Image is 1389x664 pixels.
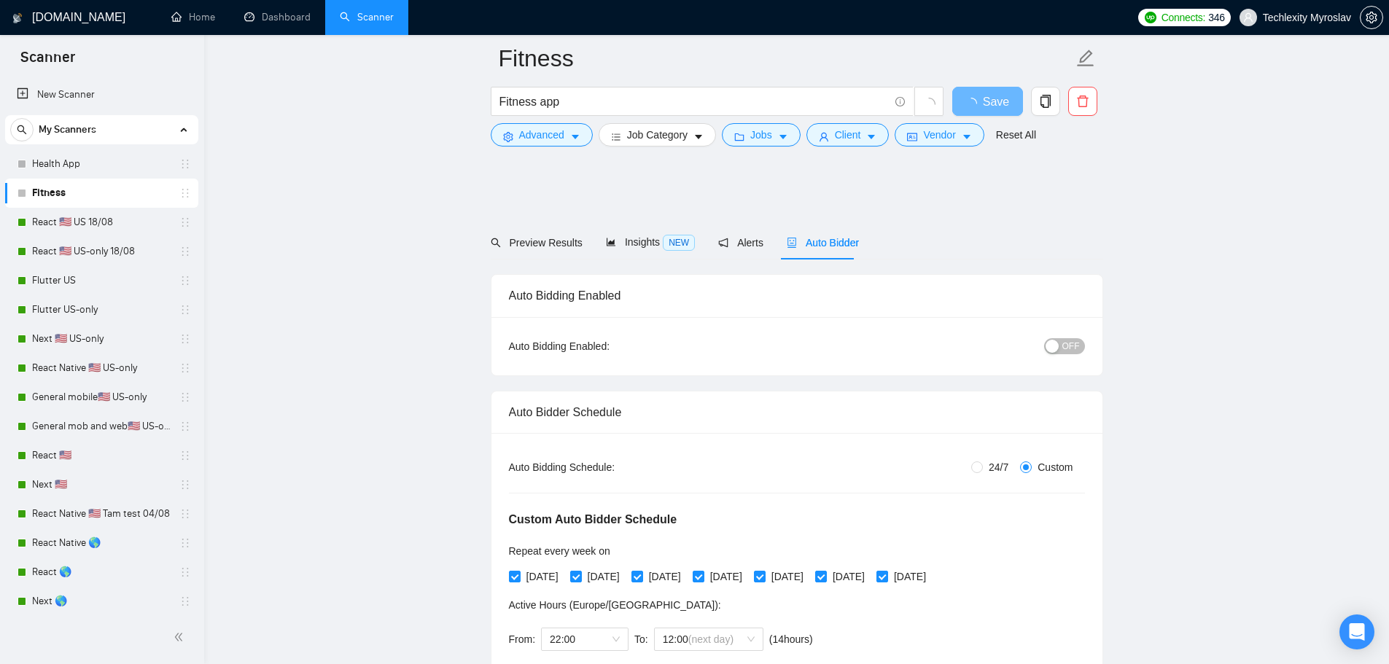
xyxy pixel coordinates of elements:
[766,569,809,585] span: [DATE]
[10,118,34,141] button: search
[171,11,215,23] a: homeHome
[174,630,188,644] span: double-left
[895,97,905,106] span: info-circle
[509,275,1085,316] div: Auto Bidding Enabled
[179,187,191,199] span: holder
[787,237,859,249] span: Auto Bidder
[5,80,198,109] li: New Scanner
[827,569,871,585] span: [DATE]
[32,499,171,528] a: React Native 🇺🇸 Tam test 04/08
[962,131,972,142] span: caret-down
[179,158,191,170] span: holder
[179,566,191,578] span: holder
[179,391,191,403] span: holder
[499,93,889,111] input: Search Freelance Jobs...
[550,628,620,650] span: 22:00
[718,237,763,249] span: Alerts
[1145,12,1156,23] img: upwork-logo.png
[1032,459,1078,475] span: Custom
[835,127,861,143] span: Client
[11,125,33,135] span: search
[509,391,1085,433] div: Auto Bidder Schedule
[491,237,583,249] span: Preview Results
[643,569,687,585] span: [DATE]
[179,450,191,461] span: holder
[39,115,96,144] span: My Scanners
[1062,338,1080,354] span: OFF
[32,528,171,558] a: React Native 🌎
[1360,12,1383,23] a: setting
[606,237,616,247] span: area-chart
[32,208,171,237] a: React 🇺🇸 US 18/08
[1361,12,1382,23] span: setting
[1031,87,1060,116] button: copy
[32,558,171,587] a: React 🌎
[9,47,87,77] span: Scanner
[922,98,935,111] span: loading
[12,7,23,30] img: logo
[718,238,728,248] span: notification
[952,87,1023,116] button: Save
[17,80,187,109] a: New Scanner
[895,123,984,147] button: idcardVendorcaret-down
[32,324,171,354] a: Next 🇺🇸 US-only
[983,93,1009,111] span: Save
[32,587,171,616] a: Next 🌎
[778,131,788,142] span: caret-down
[179,304,191,316] span: holder
[509,459,701,475] div: Auto Bidding Schedule:
[503,131,513,142] span: setting
[1339,614,1374,649] div: Open Intercom Messenger
[1208,9,1224,26] span: 346
[1076,49,1095,68] span: edit
[693,131,704,142] span: caret-down
[866,131,876,142] span: caret-down
[996,127,1036,143] a: Reset All
[179,537,191,549] span: holder
[32,354,171,383] a: React Native 🇺🇸 US-only
[509,633,536,645] span: From:
[179,421,191,432] span: holder
[965,98,983,109] span: loading
[806,123,890,147] button: userClientcaret-down
[32,470,171,499] a: Next 🇺🇸
[509,511,677,528] h5: Custom Auto Bidder Schedule
[688,633,734,645] span: (next day)
[1069,95,1097,108] span: delete
[1068,87,1097,116] button: delete
[750,127,772,143] span: Jobs
[1162,9,1205,26] span: Connects:
[32,237,171,266] a: React 🇺🇸 US-only 18/08
[32,179,171,208] a: Fitness
[722,123,801,147] button: folderJobscaret-down
[179,508,191,520] span: holder
[179,362,191,374] span: holder
[582,569,626,585] span: [DATE]
[32,441,171,470] a: React 🇺🇸
[787,238,797,248] span: robot
[627,127,688,143] span: Job Category
[244,11,311,23] a: dashboardDashboard
[923,127,955,143] span: Vendor
[179,246,191,257] span: holder
[983,459,1014,475] span: 24/7
[179,275,191,286] span: holder
[179,595,191,607] span: holder
[634,633,648,645] span: To:
[491,123,593,147] button: settingAdvancedcaret-down
[663,628,755,650] span: 12:00
[32,266,171,295] a: Flutter US
[509,599,721,611] span: Active Hours ( Europe/[GEOGRAPHIC_DATA] ):
[734,131,744,142] span: folder
[819,131,829,142] span: user
[888,569,932,585] span: [DATE]
[32,295,171,324] a: Flutter US-only
[491,238,501,248] span: search
[769,633,813,645] span: ( 14 hours)
[704,569,748,585] span: [DATE]
[179,216,191,228] span: holder
[1360,6,1383,29] button: setting
[509,338,701,354] div: Auto Bidding Enabled:
[570,131,580,142] span: caret-down
[521,569,564,585] span: [DATE]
